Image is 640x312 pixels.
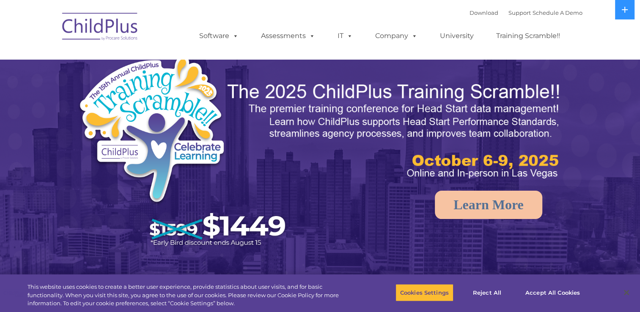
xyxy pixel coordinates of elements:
a: Support [508,9,531,16]
a: Assessments [253,27,324,44]
button: Close [617,283,636,302]
a: Schedule A Demo [533,9,582,16]
a: Download [470,9,498,16]
font: | [470,9,582,16]
span: Phone number [118,90,154,97]
button: Accept All Cookies [521,284,585,301]
a: Training Scramble!! [488,27,569,44]
img: ChildPlus by Procare Solutions [58,7,143,49]
a: Software [191,27,247,44]
a: Company [367,27,426,44]
button: Cookies Settings [396,284,453,301]
span: Last name [118,56,143,62]
div: This website uses cookies to create a better user experience, provide statistics about user visit... [27,283,352,308]
a: University [431,27,482,44]
a: Learn More [435,191,542,219]
button: Reject All [461,284,514,301]
a: IT [329,27,361,44]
